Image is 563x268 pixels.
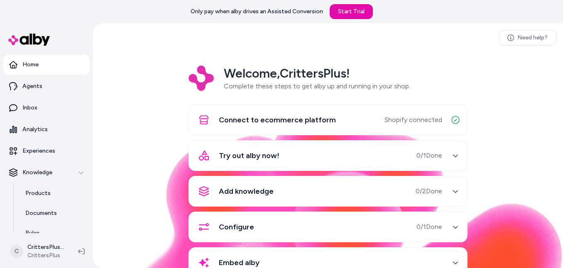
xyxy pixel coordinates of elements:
[17,203,90,223] a: Documents
[22,82,42,90] p: Agents
[22,61,39,69] p: Home
[27,243,65,251] p: CrittersPlus Shopify
[224,66,410,81] h2: Welcome, CrittersPlus !
[25,229,40,237] p: Rules
[5,238,71,265] button: CCrittersPlus ShopifyCrittersPlus
[3,55,90,75] a: Home
[3,141,90,161] a: Experiences
[194,217,462,237] button: Configure0/1Done
[194,110,462,130] button: Connect to ecommerce platformShopify connected
[22,104,37,112] p: Inbox
[93,105,563,268] img: alby Bubble
[219,185,274,197] span: Add knowledge
[22,168,52,177] p: Knowledge
[416,186,442,196] span: 0 / 2 Done
[219,114,336,126] span: Connect to ecommerce platform
[3,98,90,118] a: Inbox
[194,181,462,201] button: Add knowledge0/2Done
[10,245,23,258] span: C
[224,82,410,90] span: Complete these steps to get alby up and running in your shop.
[499,30,556,46] a: Need help?
[188,66,214,91] img: Logo
[191,7,323,16] p: Only pay when alby drives an Assisted Conversion
[416,222,442,232] span: 0 / 1 Done
[25,209,57,217] p: Documents
[194,146,462,166] button: Try out alby now!0/1Done
[27,251,65,260] span: CrittersPlus
[384,115,442,125] span: Shopify connected
[22,125,48,134] p: Analytics
[8,34,50,46] img: alby Logo
[25,189,51,197] p: Products
[3,119,90,139] a: Analytics
[17,183,90,203] a: Products
[219,221,254,233] span: Configure
[22,147,55,155] p: Experiences
[3,163,90,183] button: Knowledge
[330,4,373,19] a: Start Trial
[416,151,442,161] span: 0 / 1 Done
[219,150,279,161] span: Try out alby now!
[3,76,90,96] a: Agents
[17,223,90,243] a: Rules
